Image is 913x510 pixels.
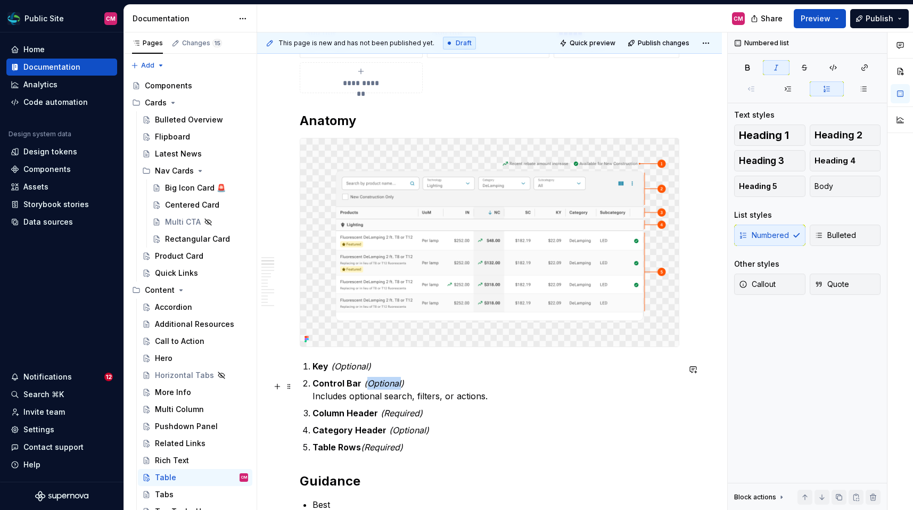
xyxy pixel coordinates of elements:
div: Block actions [734,490,786,505]
div: Components [145,80,192,91]
div: Data sources [23,217,73,227]
div: Related Links [155,438,205,449]
div: Block actions [734,493,776,501]
span: 15 [212,39,222,47]
div: Table [155,472,176,483]
span: Quote [815,279,849,290]
a: Assets [6,178,117,195]
div: Pushdown Panel [155,421,218,432]
div: Cards [128,94,252,111]
div: Flipboard [155,131,190,142]
button: Quote [810,274,881,295]
div: Latest News [155,149,202,159]
a: Latest News [138,145,252,162]
button: Callout [734,274,805,295]
a: Multi Column [138,401,252,418]
a: Product Card [138,248,252,265]
strong: Control Bar [312,378,361,389]
div: Documentation [23,62,80,72]
button: Search ⌘K [6,386,117,403]
div: Text styles [734,110,775,120]
a: Tabs [138,486,252,503]
span: Add [141,61,154,70]
div: Bulleted Overview [155,114,223,125]
button: Heading 3 [734,150,805,171]
span: Heading 3 [739,155,784,166]
a: Code automation [6,94,117,111]
button: Quick preview [556,36,620,51]
em: (Optional) [364,378,404,389]
img: f6f21888-ac52-4431-a6ea-009a12e2bf23.png [7,12,20,25]
div: Rich Text [155,455,189,466]
a: Quick Links [138,265,252,282]
span: Quick preview [570,39,615,47]
div: Quick Links [155,268,198,278]
h2: Guidance [300,473,679,490]
span: Heading 5 [739,181,777,192]
button: Contact support [6,439,117,456]
em: (Required) [361,442,403,453]
a: Horizontal Tabs [138,367,252,384]
button: Help [6,456,117,473]
a: Components [6,161,117,178]
span: Draft [456,39,472,47]
span: 12 [104,373,113,381]
div: Help [23,459,40,470]
a: Invite team [6,404,117,421]
a: Supernova Logo [35,491,88,501]
button: Share [745,9,789,28]
div: Nav Cards [155,166,194,176]
a: Pushdown Panel [138,418,252,435]
button: Public SiteCM [2,7,121,30]
p: Includes optional search, filters, or actions. [312,377,679,402]
a: Hero [138,350,252,367]
button: Preview [794,9,846,28]
img: 2b61334f-565a-41a1-8021-72aa7379204b.png [300,138,679,347]
a: Multi CTA [148,213,252,231]
div: More Info [155,387,191,398]
a: Analytics [6,76,117,93]
a: Settings [6,421,117,438]
div: Multi Column [155,404,204,415]
span: This page is new and has not been published yet. [278,39,434,47]
div: Call to Action [155,336,204,347]
a: TableCM [138,469,252,486]
div: Accordion [155,302,192,312]
div: CM [241,472,247,483]
div: Search ⌘K [23,389,64,400]
button: Body [810,176,881,197]
button: Heading 2 [810,125,881,146]
a: Big Icon Card 🚨 [148,179,252,196]
div: Assets [23,182,48,192]
button: Notifications12 [6,368,117,385]
div: Invite team [23,407,65,417]
a: Rich Text [138,452,252,469]
em: (Required) [381,408,423,418]
strong: Column Header [312,408,378,418]
button: Bulleted [810,225,881,246]
h2: Anatomy [300,112,679,129]
span: Heading 1 [739,130,789,141]
span: Heading 2 [815,130,862,141]
span: Heading 4 [815,155,856,166]
div: Cards [145,97,167,108]
span: Publish changes [638,39,689,47]
a: Bulleted Overview [138,111,252,128]
a: Call to Action [138,333,252,350]
div: Nav Cards [138,162,252,179]
span: Callout [739,279,776,290]
button: Publish changes [624,36,694,51]
button: Publish [850,9,909,28]
span: Bulleted [815,230,856,241]
a: Additional Resources [138,316,252,333]
a: Related Links [138,435,252,452]
div: Pages [132,39,163,47]
strong: Key [312,361,328,372]
div: Other styles [734,259,779,269]
a: More Info [138,384,252,401]
div: CM [106,14,116,23]
a: Accordion [138,299,252,316]
div: Code automation [23,97,88,108]
a: Data sources [6,213,117,231]
button: Heading 4 [810,150,881,171]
